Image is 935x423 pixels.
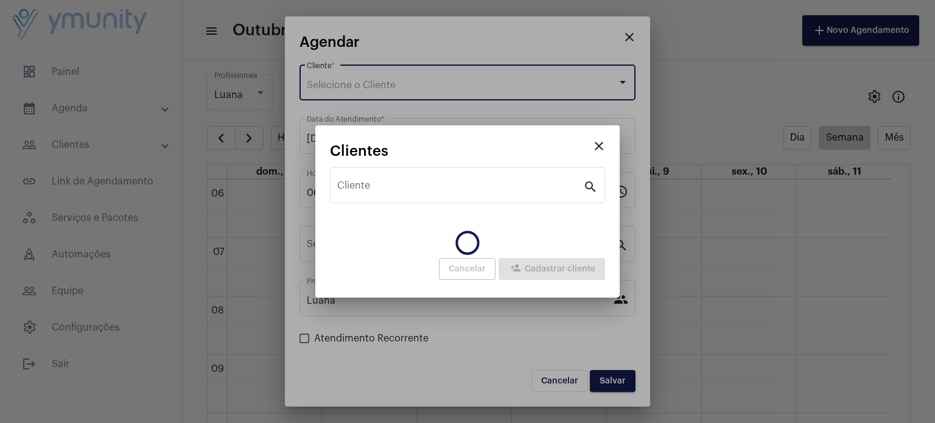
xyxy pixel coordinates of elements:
[508,265,595,273] span: Cadastrar cliente
[330,143,388,159] span: Clientes
[583,179,598,194] mat-icon: search
[508,262,523,277] mat-icon: person_add
[592,139,606,153] mat-icon: close
[499,258,605,280] button: Cadastrar cliente
[337,183,583,194] input: Pesquisar cliente
[439,258,496,280] button: Cancelar
[449,265,486,273] span: Cancelar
